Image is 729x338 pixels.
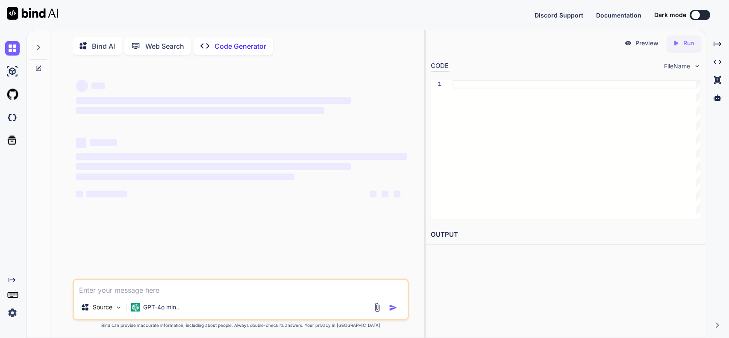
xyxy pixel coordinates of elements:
[76,153,407,160] span: ‌
[5,41,20,56] img: chat
[115,304,122,311] img: Pick Models
[635,39,658,47] p: Preview
[90,139,117,146] span: ‌
[215,41,266,51] p: Code Generator
[92,41,115,51] p: Bind AI
[76,163,351,170] span: ‌
[654,11,686,19] span: Dark mode
[86,191,127,197] span: ‌
[535,12,583,19] span: Discord Support
[131,303,140,312] img: GPT-4o mini
[145,41,184,51] p: Web Search
[143,303,179,312] p: GPT-4o min..
[389,303,397,312] img: icon
[76,107,324,114] span: ‌
[370,191,376,197] span: ‌
[596,11,641,20] button: Documentation
[431,61,449,71] div: CODE
[93,303,112,312] p: Source
[91,82,105,89] span: ‌
[76,173,295,180] span: ‌
[76,191,83,197] span: ‌
[5,64,20,79] img: ai-studio
[76,97,351,104] span: ‌
[426,225,706,245] h2: OUTPUT
[596,12,641,19] span: Documentation
[76,138,86,148] span: ‌
[73,322,409,329] p: Bind can provide inaccurate information, including about people. Always double-check its answers....
[5,110,20,125] img: darkCloudIdeIcon
[431,80,441,88] div: 1
[382,191,388,197] span: ‌
[372,303,382,312] img: attachment
[5,87,20,102] img: githubLight
[394,191,400,197] span: ‌
[5,306,20,320] img: settings
[624,39,632,47] img: preview
[535,11,583,20] button: Discord Support
[7,7,58,20] img: Bind AI
[683,39,694,47] p: Run
[664,62,690,71] span: FileName
[76,80,88,92] span: ‌
[694,62,701,70] img: chevron down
